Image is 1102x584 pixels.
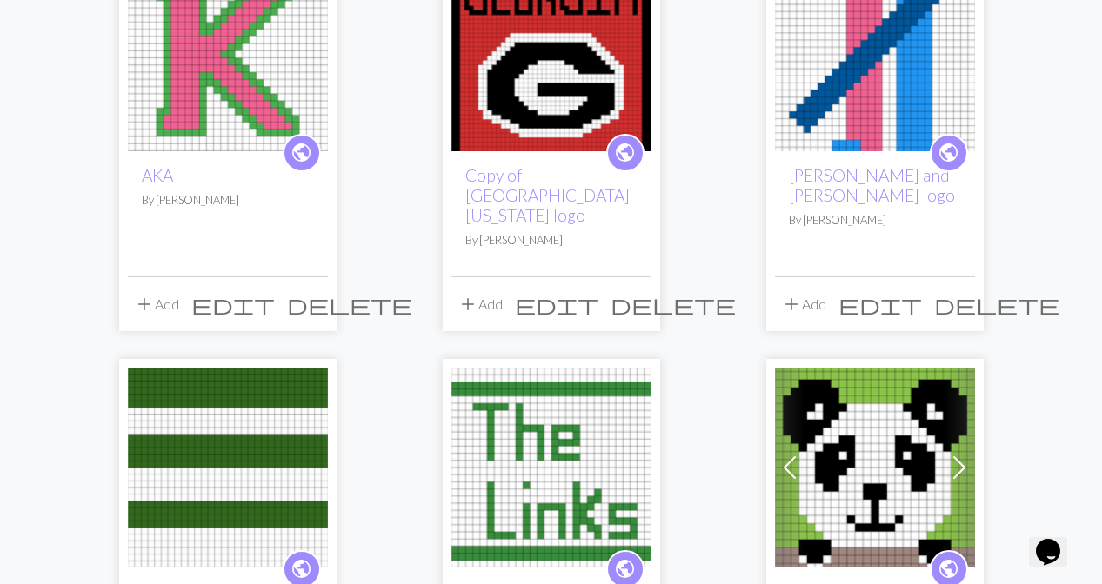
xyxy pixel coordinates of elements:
a: public [606,134,645,172]
button: Delete [281,288,418,321]
span: edit [838,292,922,316]
span: delete [287,292,412,316]
a: The Links Color Change [128,457,328,474]
img: The Links Color Change [128,368,328,567]
a: The Links [451,457,651,474]
a: University of Georgia logo [451,41,651,57]
span: public [938,555,959,582]
span: add [134,292,155,316]
span: delete [611,292,736,316]
span: public [614,139,636,166]
i: Edit [515,294,598,315]
button: Add [451,288,509,321]
span: public [938,139,959,166]
i: Edit [838,294,922,315]
button: Edit [509,288,604,321]
span: add [457,292,478,316]
span: public [291,139,312,166]
p: By [PERSON_NAME] [465,232,638,249]
i: public [291,136,312,170]
button: Add [775,288,832,321]
i: public [938,136,959,170]
img: The Links [451,368,651,567]
a: Copy of [GEOGRAPHIC_DATA][US_STATE] logo [465,165,630,225]
i: public [614,136,636,170]
button: Delete [928,288,1065,321]
span: edit [515,292,598,316]
p: By [PERSON_NAME] [789,212,961,229]
span: public [291,555,312,582]
span: public [614,555,636,582]
button: Edit [185,288,281,321]
button: Add [128,288,185,321]
i: Edit [191,294,275,315]
a: AKA [128,41,328,57]
span: edit [191,292,275,316]
img: Baby Bear [775,368,975,567]
a: AKA [142,165,173,185]
span: delete [934,292,1059,316]
button: Delete [604,288,742,321]
a: [PERSON_NAME] and [PERSON_NAME] logo [789,165,955,205]
a: public [930,134,968,172]
button: Edit [832,288,928,321]
a: Baby Bear [775,457,975,474]
p: By [PERSON_NAME] [142,192,314,209]
span: add [781,292,802,316]
a: Jack and Jill logo [775,41,975,57]
iframe: chat widget [1029,514,1085,567]
a: public [283,134,321,172]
